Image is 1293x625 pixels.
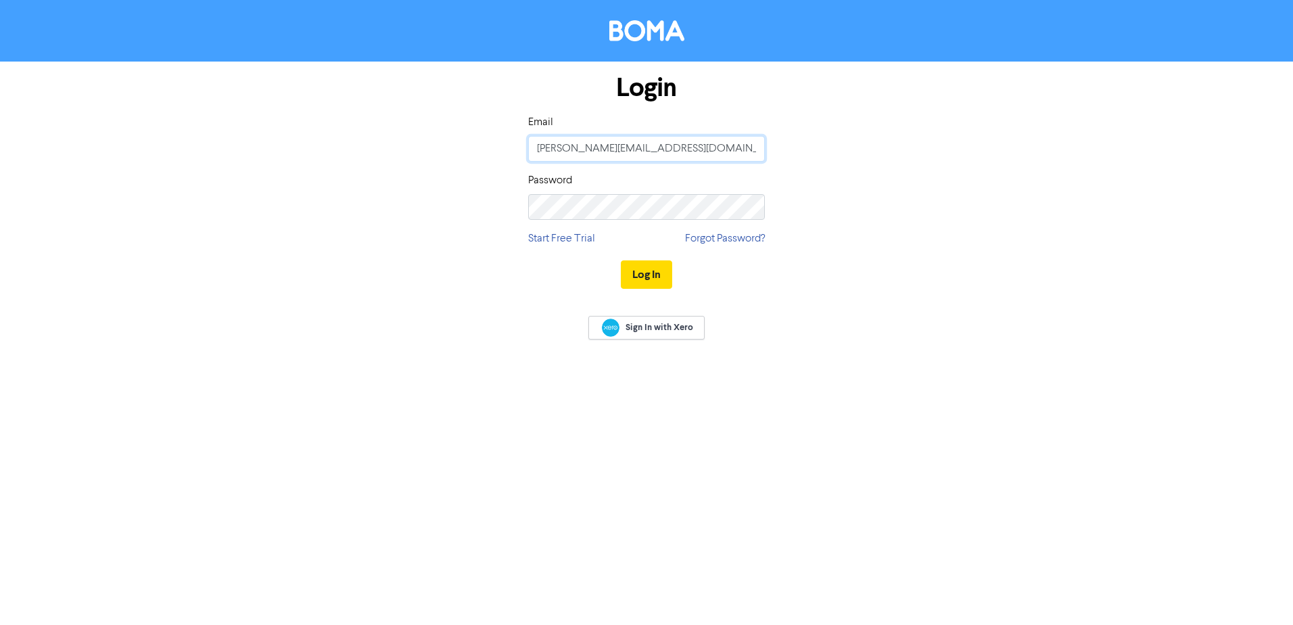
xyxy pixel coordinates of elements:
[609,20,684,41] img: BOMA Logo
[621,260,672,289] button: Log In
[528,72,765,103] h1: Login
[685,231,765,247] a: Forgot Password?
[528,114,553,131] label: Email
[528,172,572,189] label: Password
[528,231,595,247] a: Start Free Trial
[588,316,705,340] a: Sign In with Xero
[602,319,619,337] img: Xero logo
[626,321,693,333] span: Sign In with Xero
